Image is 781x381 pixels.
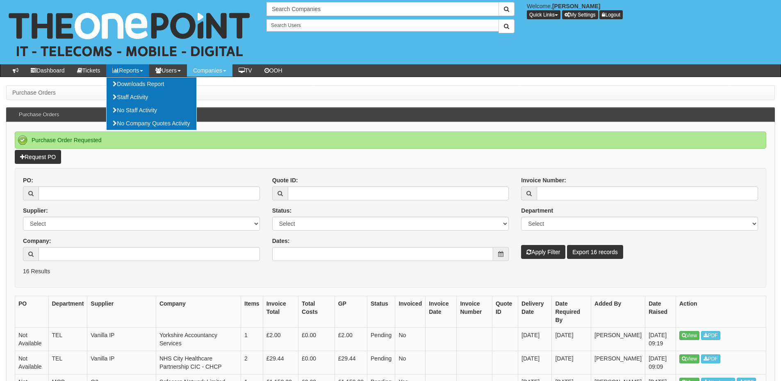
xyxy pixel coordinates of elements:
[241,296,263,327] th: Items
[156,296,241,327] th: Company
[367,351,395,374] td: Pending
[87,296,156,327] th: Supplier
[258,64,289,77] a: OOH
[298,351,335,374] td: £0.00
[48,296,87,327] th: Department
[395,351,426,374] td: No
[156,327,241,351] td: Yorkshire Accountancy Services
[266,2,499,16] input: Search Companies
[298,296,335,327] th: Total Costs
[48,327,87,351] td: TEL
[552,327,591,351] td: [DATE]
[48,351,87,374] td: TEL
[426,296,457,327] th: Invoice Date
[71,64,107,77] a: Tickets
[552,351,591,374] td: [DATE]
[562,10,598,19] a: My Settings
[645,351,676,374] td: [DATE] 09:09
[518,327,552,351] td: [DATE]
[106,64,149,77] a: Reports
[187,64,232,77] a: Companies
[232,64,258,77] a: TV
[263,327,298,351] td: £2.00
[367,327,395,351] td: Pending
[25,64,71,77] a: Dashboard
[395,327,426,351] td: No
[107,77,196,91] a: Downloads Report
[266,19,499,32] input: Search Users
[107,91,196,104] a: Staff Activity
[272,237,290,245] label: Dates:
[679,331,699,340] a: View
[241,327,263,351] td: 1
[591,351,645,374] td: [PERSON_NAME]
[335,351,367,374] td: £29.44
[15,351,49,374] td: Not Available
[521,2,781,19] div: Welcome,
[335,296,367,327] th: GP
[23,176,33,184] label: PO:
[521,245,565,259] button: Apply Filter
[591,296,645,327] th: Added By
[87,327,156,351] td: Vanilla IP
[263,296,298,327] th: Invoice Total
[272,176,298,184] label: Quote ID:
[676,296,766,327] th: Action
[335,327,367,351] td: £2.00
[15,296,49,327] th: PO
[263,351,298,374] td: £29.44
[518,351,552,374] td: [DATE]
[367,296,395,327] th: Status
[156,351,241,374] td: NHS City Healthcare Partnership CIC - CHCP
[492,296,518,327] th: Quote ID
[599,10,623,19] a: Logout
[527,10,560,19] button: Quick Links
[87,351,156,374] td: Vanilla IP
[12,88,56,97] li: Purchase Orders
[241,351,263,374] td: 2
[23,237,51,245] label: Company:
[518,296,552,327] th: Delivery Date
[457,296,492,327] th: Invoice Number
[15,150,61,164] a: Request PO
[552,296,591,327] th: Date Required By
[23,206,48,215] label: Supplier:
[272,206,291,215] label: Status:
[107,117,196,130] a: No Company Quotes Activity
[298,327,335,351] td: £0.00
[552,3,600,9] b: [PERSON_NAME]
[107,104,196,117] a: No Staff Activity
[679,354,699,363] a: View
[149,64,187,77] a: Users
[15,108,63,122] h3: Purchase Orders
[23,267,758,275] p: 16 Results
[395,296,426,327] th: Invoiced
[15,327,49,351] td: Not Available
[521,176,566,184] label: Invoice Number:
[701,331,720,340] a: PDF
[645,296,676,327] th: Date Raised
[645,327,676,351] td: [DATE] 09:19
[701,354,720,363] a: PDF
[521,206,553,215] label: Department
[591,327,645,351] td: [PERSON_NAME]
[15,132,766,149] div: Purchase Order Requested
[567,245,623,259] a: Export 16 records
